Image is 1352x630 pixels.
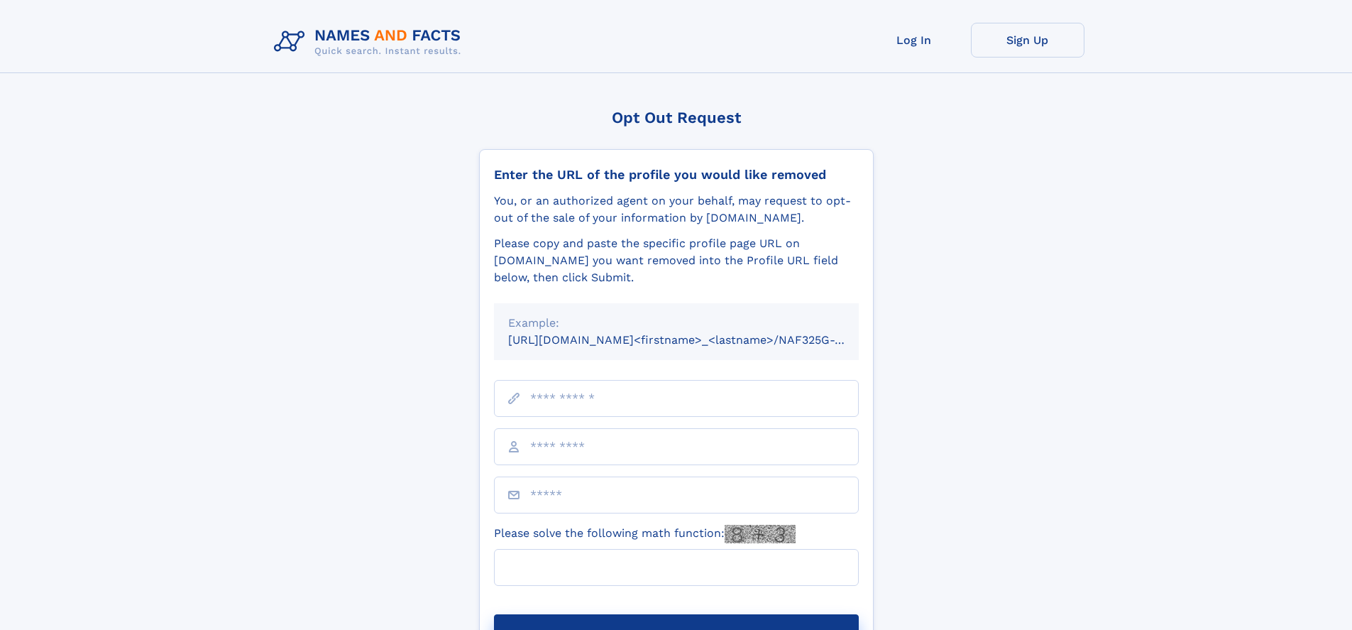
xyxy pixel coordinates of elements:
[479,109,874,126] div: Opt Out Request
[494,192,859,227] div: You, or an authorized agent on your behalf, may request to opt-out of the sale of your informatio...
[494,235,859,286] div: Please copy and paste the specific profile page URL on [DOMAIN_NAME] you want removed into the Pr...
[857,23,971,58] a: Log In
[508,315,845,332] div: Example:
[494,525,796,543] label: Please solve the following math function:
[494,167,859,183] div: Enter the URL of the profile you would like removed
[508,333,886,347] small: [URL][DOMAIN_NAME]<firstname>_<lastname>/NAF325G-xxxxxxxx
[268,23,473,61] img: Logo Names and Facts
[971,23,1084,58] a: Sign Up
